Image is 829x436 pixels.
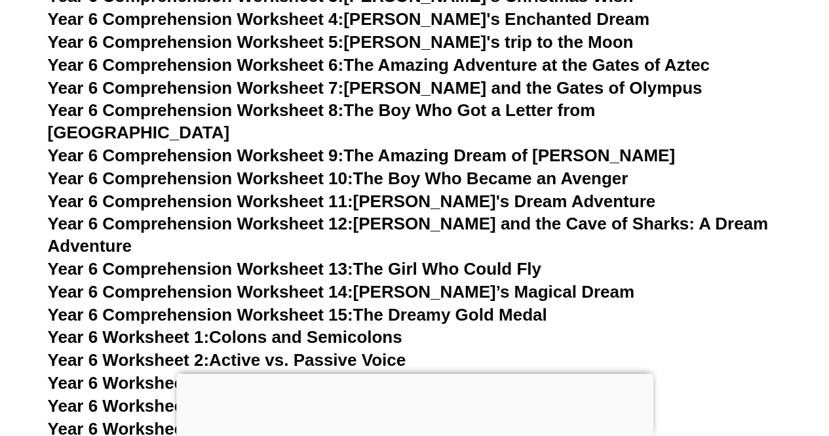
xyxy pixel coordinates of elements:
span: Year 6 Worksheet 4: [48,396,210,416]
a: Year 6 Comprehension Worksheet 10:The Boy Who Became an Avenger [48,168,628,188]
span: Year 6 Comprehension Worksheet 9: [48,146,344,165]
a: Year 6 Comprehension Worksheet 15:The Dreamy Gold Medal [48,305,547,325]
a: Year 6 Comprehension Worksheet 12:[PERSON_NAME] and the Cave of Sharks: A Dream Adventure [48,214,768,256]
a: Year 6 Worksheet 3:Direct and Indirect Speech [48,373,424,393]
iframe: Chat Widget [763,373,829,436]
span: Year 6 Comprehension Worksheet 14: [48,282,353,302]
a: Year 6 Worksheet 2:Active vs. Passive Voice [48,350,406,370]
a: Year 6 Comprehension Worksheet 8:The Boy Who Got a Letter from [GEOGRAPHIC_DATA] [48,100,596,142]
a: Year 6 Comprehension Worksheet 4:[PERSON_NAME]'s Enchanted Dream [48,9,649,29]
a: Year 6 Comprehension Worksheet 14:[PERSON_NAME]’s Magical Dream [48,282,634,302]
span: Year 6 Comprehension Worksheet 13: [48,259,353,279]
span: Year 6 Comprehension Worksheet 11: [48,191,353,211]
a: Year 6 Comprehension Worksheet 9:The Amazing Dream of [PERSON_NAME] [48,146,675,165]
span: Year 6 Comprehension Worksheet 4: [48,9,344,29]
a: Year 6 Comprehension Worksheet 5:[PERSON_NAME]'s trip to the Moon [48,32,634,52]
span: Year 6 Worksheet 3: [48,373,210,393]
span: Year 6 Comprehension Worksheet 15: [48,305,353,325]
iframe: Advertisement [176,374,653,433]
span: Year 6 Comprehension Worksheet 10: [48,168,353,188]
span: Year 6 Comprehension Worksheet 12: [48,214,353,233]
a: Year 6 Comprehension Worksheet 7:[PERSON_NAME] and the Gates of Olympus [48,78,703,98]
span: Year 6 Worksheet 2: [48,350,210,370]
a: Year 6 Comprehension Worksheet 6:The Amazing Adventure at the Gates of Aztec [48,55,710,75]
span: Year 6 Worksheet 1: [48,327,210,347]
span: Year 6 Comprehension Worksheet 7: [48,78,344,98]
a: Year 6 Worksheet 1:Colons and Semicolons [48,327,402,347]
span: Year 6 Comprehension Worksheet 5: [48,32,344,52]
a: Year 6 Worksheet 4:Synonyms and Antonyms [48,396,418,416]
a: Year 6 Comprehension Worksheet 11:[PERSON_NAME]'s Dream Adventure [48,191,655,211]
span: Year 6 Comprehension Worksheet 6: [48,55,344,75]
a: Year 6 Comprehension Worksheet 13:The Girl Who Could Fly [48,259,541,279]
span: Year 6 Comprehension Worksheet 8: [48,100,344,120]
